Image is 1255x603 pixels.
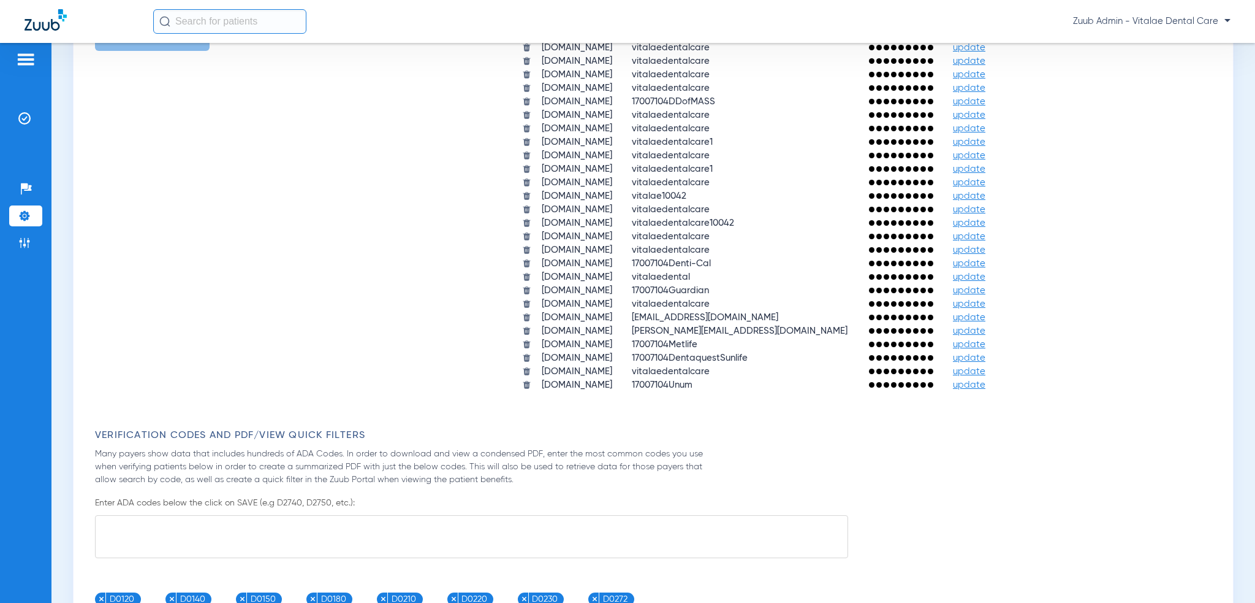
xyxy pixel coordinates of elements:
span: update [953,56,985,66]
span: update [953,340,985,349]
img: trash.svg [522,56,531,66]
img: hamburger-icon [16,52,36,67]
span: update [953,124,985,133]
span: Zuub Admin - Vitalae Dental Care [1073,15,1230,28]
td: [DOMAIN_NAME] [533,271,621,283]
span: update [953,259,985,268]
span: vitalaedentalcare [632,205,710,214]
span: vitalaedental [632,272,690,282]
img: trash.svg [522,151,531,160]
img: trash.svg [522,340,531,349]
span: update [953,151,985,160]
img: x.svg [239,596,246,602]
span: vitalaedentalcare10042 [632,218,734,228]
img: trash.svg [522,286,531,295]
img: trash.svg [522,367,531,376]
img: trash.svg [522,70,531,79]
span: vitalaedentalcare [632,232,710,241]
img: trash.svg [522,245,531,255]
span: [EMAIL_ADDRESS][DOMAIN_NAME] [632,313,778,322]
span: vitalaedentalcare [632,56,710,66]
span: update [953,353,985,363]
img: trash.svg [522,272,531,282]
img: trash.svg [522,110,531,120]
img: trash.svg [522,43,531,52]
span: update [953,70,985,79]
span: vitalaedentalcare [632,367,710,376]
span: vitalaedentalcare [632,70,710,79]
span: update [953,367,985,376]
img: trash.svg [522,326,531,336]
span: vitalae10042 [632,191,686,201]
span: update [953,380,985,390]
span: update [953,137,985,147]
td: [DOMAIN_NAME] [533,96,621,108]
span: update [953,83,985,93]
img: trash.svg [522,137,531,147]
td: [DOMAIN_NAME] [533,163,621,175]
span: vitalaedentalcare [632,124,710,133]
span: update [953,110,985,120]
td: [DOMAIN_NAME] [533,109,621,121]
span: vitalaedentalcare1 [632,137,713,147]
img: trash.svg [522,97,531,106]
span: update [953,97,985,106]
span: update [953,326,985,336]
span: 17007104DentaquestSunlife [632,353,748,363]
span: update [953,218,985,228]
img: trash.svg [522,232,531,241]
img: x.svg [98,596,105,602]
td: [DOMAIN_NAME] [533,231,621,243]
span: update [953,164,985,174]
td: [DOMAIN_NAME] [533,312,621,324]
td: [DOMAIN_NAME] [533,298,621,310]
span: update [953,205,985,214]
img: trash.svg [522,178,531,187]
span: vitalaedentalcare [632,151,710,160]
span: vitalaedentalcare [632,178,710,187]
img: x.svg [169,596,175,602]
td: [DOMAIN_NAME] [533,325,621,337]
p: Enter ADA codes below the click on SAVE (e.g D2740, D2750, etc.): [95,497,1218,509]
img: trash.svg [522,380,531,390]
td: [DOMAIN_NAME] [533,190,621,202]
span: vitalaedentalcare [632,110,710,120]
td: [DOMAIN_NAME] [533,69,621,81]
td: [DOMAIN_NAME] [533,339,621,351]
span: 17007104Unum [632,380,692,390]
td: [DOMAIN_NAME] [533,352,621,364]
td: [DOMAIN_NAME] [533,42,621,54]
img: x.svg [521,596,528,602]
span: 17007104DDofMASS [632,97,715,106]
h3: Verification Codes and PDF/View Quick Filters [95,429,1218,442]
span: vitalaedentalcare [632,83,710,93]
td: [DOMAIN_NAME] [533,204,621,216]
td: [DOMAIN_NAME] [533,123,621,135]
span: vitalaedentalcare [632,299,710,309]
img: trash.svg [522,218,531,228]
iframe: Chat Widget [1194,544,1255,603]
span: update [953,245,985,255]
img: trash.svg [522,205,531,214]
img: trash.svg [522,124,531,133]
span: update [953,272,985,282]
td: [DOMAIN_NAME] [533,82,621,94]
img: Zuub Logo [25,9,67,31]
img: trash.svg [522,164,531,174]
td: [DOMAIN_NAME] [533,258,621,270]
span: update [953,43,985,52]
img: x.svg [450,596,457,602]
td: [DOMAIN_NAME] [533,177,621,189]
span: update [953,232,985,241]
td: [DOMAIN_NAME] [533,285,621,297]
img: x.svg [591,596,598,602]
img: trash.svg [522,259,531,268]
img: trash.svg [522,353,531,363]
img: trash.svg [522,191,531,201]
td: [DOMAIN_NAME] [533,136,621,148]
input: Search for patients [153,9,306,34]
span: vitalaedentalcare [632,43,710,52]
td: [DOMAIN_NAME] [533,366,621,378]
span: update [953,286,985,295]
